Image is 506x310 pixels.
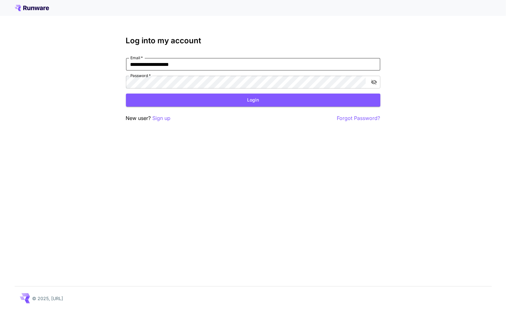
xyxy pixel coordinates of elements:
[126,94,380,107] button: Login
[126,36,380,45] h3: Log into my account
[130,55,143,60] label: Email
[368,76,380,88] button: toggle password visibility
[337,114,380,122] button: Forgot Password?
[153,114,171,122] button: Sign up
[32,295,63,302] p: © 2025, [URL]
[130,73,151,78] label: Password
[126,114,171,122] p: New user?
